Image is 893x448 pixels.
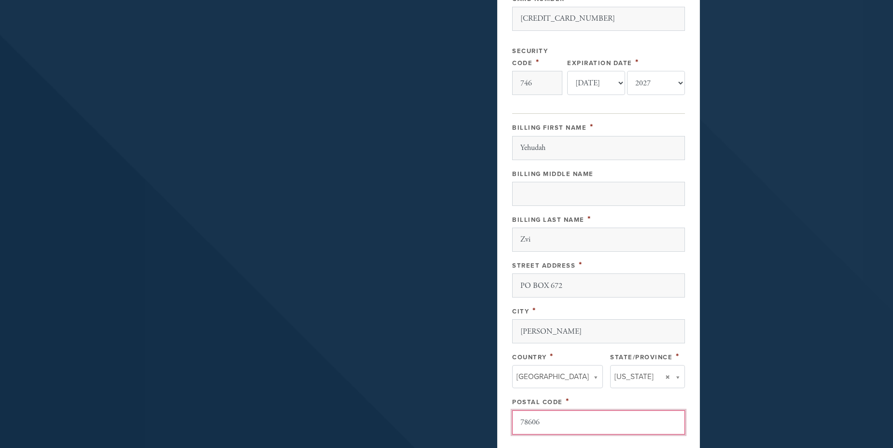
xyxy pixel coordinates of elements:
[676,351,680,362] span: This field is required.
[610,353,672,361] label: State/Province
[566,396,570,407] span: This field is required.
[635,57,639,68] span: This field is required.
[512,170,594,178] label: Billing Middle Name
[567,59,632,67] label: Expiration Date
[579,259,583,270] span: This field is required.
[516,370,589,383] span: [GEOGRAPHIC_DATA]
[512,216,585,224] label: Billing Last Name
[512,365,603,388] a: [GEOGRAPHIC_DATA]
[512,262,575,270] label: Street Address
[590,122,594,132] span: This field is required.
[550,351,554,362] span: This field is required.
[614,370,654,383] span: [US_STATE]
[567,71,625,95] select: Expiration Date month
[627,71,685,95] select: Expiration Date year
[512,398,563,406] label: Postal Code
[587,214,591,224] span: This field is required.
[532,305,536,316] span: This field is required.
[536,57,540,68] span: This field is required.
[610,365,685,388] a: [US_STATE]
[512,353,547,361] label: Country
[512,47,548,67] label: Security Code
[512,308,529,315] label: City
[512,124,586,132] label: Billing First Name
